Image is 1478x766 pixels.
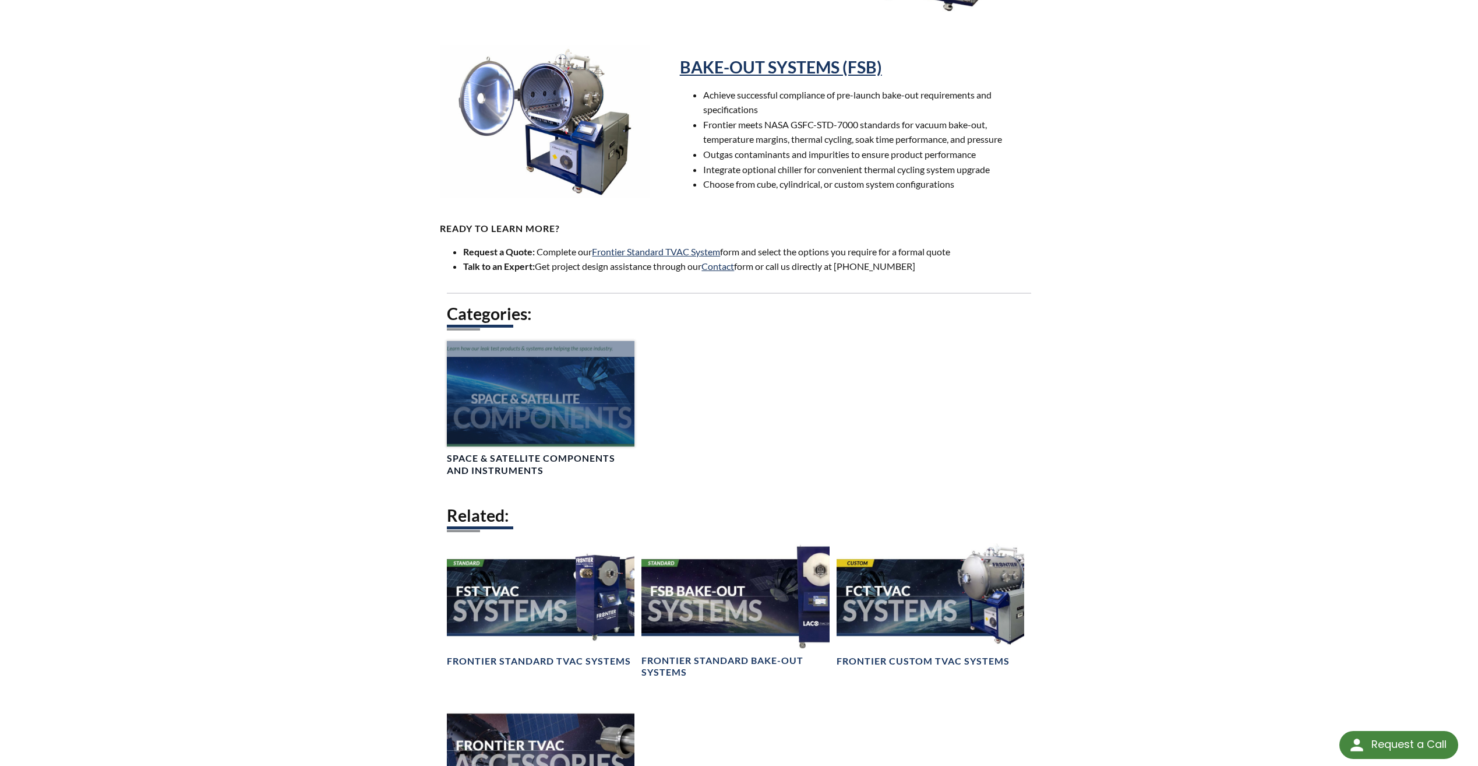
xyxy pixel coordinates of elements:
[703,117,1038,147] li: Frontier meets NASA GSFC-STD-7000 standards for vacuum bake-out, temperature margins, thermal cyc...
[447,303,1031,325] h2: Categories:
[703,177,1038,192] li: Choose from cube, cylindrical, or custom system configurations
[701,261,734,272] a: Contact
[734,261,915,272] span: form or call us directly at [PHONE_NUMBER]
[447,452,634,477] h4: Space & Satellite Components and Instruments
[1371,731,1447,758] div: Request a Call
[447,655,631,667] h4: Frontier Standard TVAC Systems
[1348,736,1366,754] img: round button
[535,261,701,272] span: Get project design assistance through our
[703,87,1038,117] li: Achieve successful compliance of pre-launch bake-out requirements and specifications
[440,34,650,209] img: 1P33891-P-I9.jpg
[447,341,634,477] a: Space & Satellite bannerSpace & Satellite Components and Instruments
[703,162,1038,177] li: Integrate optional chiller for convenient thermal cycling system upgrade
[703,147,1038,162] li: Outgas contaminants and impurities to ensure product performance
[1339,731,1458,759] div: Request a Call
[680,57,882,77] a: BAKE-OUT SYSTEMS (FSB)
[837,543,1024,667] a: FCT TVAC Systems headerFrontier Custom TVAC Systems
[592,246,720,257] a: Frontier Standard TVAC System
[463,261,535,272] strong: Talk to an Expert:
[641,655,829,679] h4: Frontier Standard Bake-Out Systems
[463,246,535,257] strong: Request a Quote:
[447,543,634,667] a: FST TVAC Systems headerFrontier Standard TVAC Systems
[447,505,1031,526] h2: Related:
[440,223,560,234] strong: Ready to learn more?
[641,543,829,679] a: FSB Bake-Out Systems headerFrontier Standard Bake-Out Systems
[463,244,1038,259] li: Complete our form and select the options you require for a formal quote
[837,655,1010,667] h4: Frontier Custom TVAC Systems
